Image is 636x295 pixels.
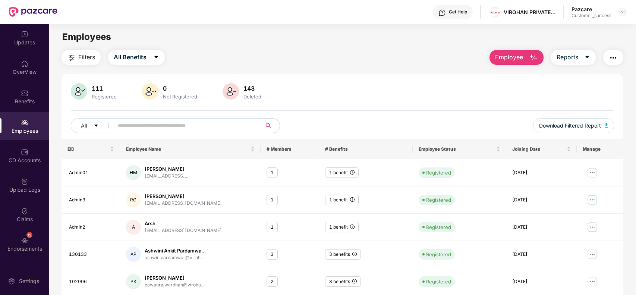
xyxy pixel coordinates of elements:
[529,53,538,62] img: svg+xml;base64,PHN2ZyB4bWxucz0iaHR0cDovL3d3dy53My5vcmcvMjAwMC9zdmciIHhtbG5zOnhsaW5rPSJodHRwOi8vd3...
[586,221,598,233] img: manageButton
[120,139,261,159] th: Employee Name
[145,227,222,234] div: [EMAIL_ADDRESS][DOMAIN_NAME]
[145,274,204,282] div: [PERSON_NAME]
[108,50,165,65] button: All Benefitscaret-down
[145,247,206,254] div: Ashwini Ankit Pardamwa...
[504,9,556,16] div: VIROHAN PRIVATE LIMITED
[605,123,608,128] img: svg+xml;base64,PHN2ZyB4bWxucz0iaHR0cDovL3d3dy53My5vcmcvMjAwMC9zdmciIHhtbG5zOnhsaW5rPSJodHRwOi8vd3...
[126,274,141,289] div: PK
[512,278,570,285] div: [DATE]
[69,251,114,258] div: 130133
[21,207,28,215] img: svg+xml;base64,PHN2ZyBpZD0iQ2xhaW0iIHhtbG5zPSJodHRwOi8vd3d3LnczLm9yZy8yMDAwL3N2ZyIgd2lkdGg9IjIwIi...
[584,54,590,61] span: caret-down
[126,220,141,235] div: A
[325,249,361,260] div: 3 benefits
[21,178,28,185] img: svg+xml;base64,PHN2ZyBpZD0iVXBsb2FkX0xvZ3MiIGRhdGEtbmFtZT0iVXBsb2FkIExvZ3MiIHhtbG5zPSJodHRwOi8vd3...
[62,50,101,65] button: Filters
[145,166,188,173] div: [PERSON_NAME]
[153,54,159,61] span: caret-down
[126,165,141,180] div: HM
[325,276,361,287] div: 3 benefits
[426,251,451,258] div: Registered
[319,139,413,159] th: # Benefits
[145,254,206,261] div: ashwinipardamwar@viroh...
[78,53,95,62] span: Filters
[142,83,158,100] img: svg+xml;base64,PHN2ZyB4bWxucz0iaHR0cDovL3d3dy53My5vcmcvMjAwMC9zdmciIHhtbG5zOnhsaW5rPSJodHRwOi8vd3...
[69,224,114,231] div: Admin2
[145,282,204,289] div: pawanrajwardhan@viroha...
[145,220,222,227] div: Arsh
[512,251,570,258] div: [DATE]
[8,277,15,285] img: svg+xml;base64,PHN2ZyBpZD0iU2V0dGluZy0yMHgyMCIgeG1sbnM9Imh0dHA6Ly93d3cudzMub3JnLzIwMDAvc3ZnIiB3aW...
[325,167,359,178] div: 1 benefit
[67,146,108,152] span: EID
[114,53,147,62] span: All Benefits
[21,266,28,274] img: svg+xml;base64,PHN2ZyBpZD0iTXlfT3JkZXJzIiBkYXRhLW5hbWU9Ik15IE9yZGVycyIgeG1sbnM9Imh0dHA6Ly93d3cudz...
[81,122,87,130] span: All
[161,94,199,100] div: Not Registered
[512,224,570,231] div: [DATE]
[242,94,263,100] div: Deleted
[586,167,598,179] img: manageButton
[26,232,32,238] div: 19
[62,31,111,42] span: Employees
[145,173,188,180] div: [EMAIL_ADDRESS]...
[261,139,319,159] th: # Members
[94,123,99,129] span: caret-down
[352,252,357,256] span: info-circle
[267,167,278,178] div: 1
[609,53,618,62] img: svg+xml;base64,PHN2ZyB4bWxucz0iaHR0cDovL3d3dy53My5vcmcvMjAwMC9zdmciIHdpZHRoPSIyNCIgaGVpZ2h0PSIyNC...
[71,118,116,133] button: Allcaret-down
[577,139,624,159] th: Manage
[67,53,76,62] img: svg+xml;base64,PHN2ZyB4bWxucz0iaHR0cDovL3d3dy53My5vcmcvMjAwMC9zdmciIHdpZHRoPSIyNCIgaGVpZ2h0PSIyNC...
[350,197,355,202] span: info-circle
[90,85,118,92] div: 111
[586,248,598,260] img: manageButton
[21,237,28,244] img: svg+xml;base64,PHN2ZyBpZD0iRW5kb3JzZW1lbnRzIiB4bWxucz0iaHR0cDovL3d3dy53My5vcmcvMjAwMC9zdmciIHdpZH...
[242,85,263,92] div: 143
[506,139,576,159] th: Joining Date
[426,223,451,231] div: Registered
[90,94,118,100] div: Registered
[512,197,570,204] div: [DATE]
[161,85,199,92] div: 0
[69,169,114,176] div: Admin01
[21,148,28,156] img: svg+xml;base64,PHN2ZyBpZD0iQ0RfQWNjb3VudHMiIGRhdGEtbmFtZT0iQ0QgQWNjb3VudHMiIHhtbG5zPSJodHRwOi8vd3...
[586,194,598,206] img: manageButton
[145,193,222,200] div: [PERSON_NAME]
[21,31,28,38] img: svg+xml;base64,PHN2ZyBpZD0iVXBkYXRlZCIgeG1sbnM9Imh0dHA6Ly93d3cudzMub3JnLzIwMDAvc3ZnIiB3aWR0aD0iMj...
[419,146,495,152] span: Employee Status
[261,123,276,129] span: search
[62,139,120,159] th: EID
[267,276,278,287] div: 2
[551,50,596,65] button: Reportscaret-down
[69,197,114,204] div: Admin3
[350,170,355,175] span: info-circle
[539,122,601,130] span: Download Filtered Report
[267,195,278,205] div: 1
[557,53,578,62] span: Reports
[145,200,222,207] div: [EMAIL_ADDRESS][DOMAIN_NAME]
[21,60,28,68] img: svg+xml;base64,PHN2ZyBpZD0iSG9tZSIgeG1sbnM9Imh0dHA6Ly93d3cudzMub3JnLzIwMDAvc3ZnIiB3aWR0aD0iMjAiIG...
[9,7,57,17] img: New Pazcare Logo
[352,279,357,283] span: info-circle
[449,9,467,15] div: Get Help
[325,195,359,205] div: 1 benefit
[21,90,28,97] img: svg+xml;base64,PHN2ZyBpZD0iQmVuZWZpdHMiIHhtbG5zPSJodHRwOi8vd3d3LnczLm9yZy8yMDAwL3N2ZyIgd2lkdGg9Ij...
[325,222,359,233] div: 1 benefit
[512,169,570,176] div: [DATE]
[21,119,28,126] img: svg+xml;base64,PHN2ZyBpZD0iRW1wbG95ZWVzIiB4bWxucz0iaHR0cDovL3d3dy53My5vcmcvMjAwMC9zdmciIHdpZHRoPS...
[620,9,626,15] img: svg+xml;base64,PHN2ZyBpZD0iRHJvcGRvd24tMzJ4MzIiIHhtbG5zPSJodHRwOi8vd3d3LnczLm9yZy8yMDAwL3N2ZyIgd2...
[572,6,611,13] div: Pazcare
[426,196,451,204] div: Registered
[69,278,114,285] div: 102006
[261,118,280,133] button: search
[489,50,544,65] button: Employee
[267,222,278,233] div: 1
[438,9,446,16] img: svg+xml;base64,PHN2ZyBpZD0iSGVscC0zMngzMiIgeG1sbnM9Imh0dHA6Ly93d3cudzMub3JnLzIwMDAvc3ZnIiB3aWR0aD...
[533,118,614,133] button: Download Filtered Report
[572,13,611,19] div: Customer_success
[512,146,565,152] span: Joining Date
[126,247,141,262] div: AP
[71,83,87,100] img: svg+xml;base64,PHN2ZyB4bWxucz0iaHR0cDovL3d3dy53My5vcmcvMjAwMC9zdmciIHhtbG5zOnhsaW5rPSJodHRwOi8vd3...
